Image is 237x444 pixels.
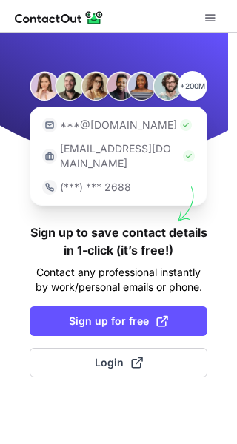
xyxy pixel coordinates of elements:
[69,314,168,329] span: Sign up for free
[15,9,104,27] img: ContactOut v5.3.10
[178,71,207,101] p: +200M
[127,71,156,101] img: Person #5
[42,149,57,164] img: https://contactout.com/extension/app/static/media/login-work-icon.638a5007170bc45168077fde17b29a1...
[60,141,180,171] p: [EMAIL_ADDRESS][DOMAIN_NAME]
[180,119,192,131] img: Check Icon
[55,71,84,101] img: Person #2
[106,71,136,101] img: Person #4
[81,71,110,101] img: Person #3
[183,150,195,162] img: Check Icon
[42,118,57,132] img: https://contactout.com/extension/app/static/media/login-email-icon.f64bce713bb5cd1896fef81aa7b14a...
[153,71,182,101] img: Person #6
[30,265,207,295] p: Contact any professional instantly by work/personal emails or phone.
[95,355,143,370] span: Login
[42,180,57,195] img: https://contactout.com/extension/app/static/media/login-phone-icon.bacfcb865e29de816d437549d7f4cb...
[30,306,207,336] button: Sign up for free
[60,118,177,132] p: ***@[DOMAIN_NAME]
[30,71,59,101] img: Person #1
[30,348,207,377] button: Login
[30,223,207,259] h1: Sign up to save contact details in 1-click (it’s free!)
